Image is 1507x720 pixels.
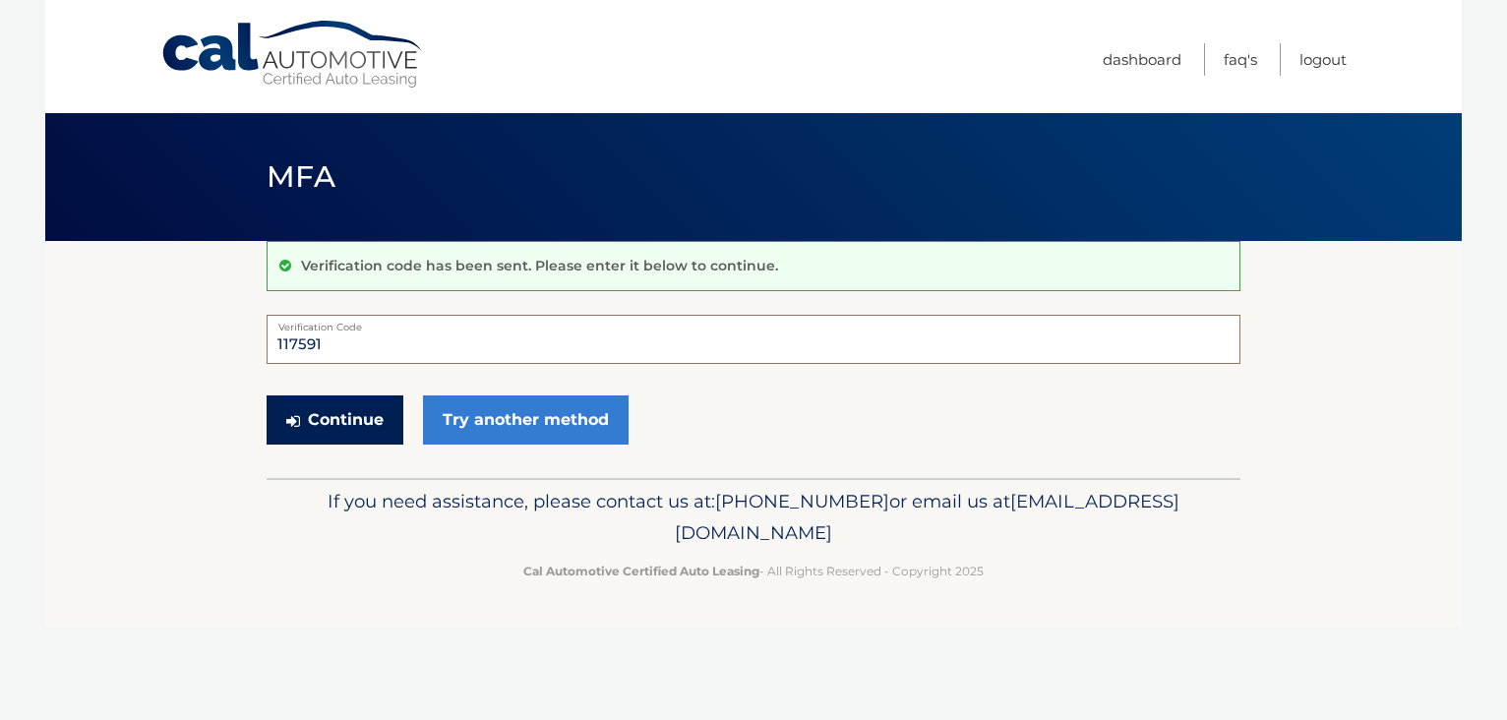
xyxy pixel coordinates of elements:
span: [PHONE_NUMBER] [715,490,889,512]
a: Try another method [423,395,629,445]
button: Continue [267,395,403,445]
a: Logout [1299,43,1347,76]
p: If you need assistance, please contact us at: or email us at [279,486,1228,549]
input: Verification Code [267,315,1240,364]
p: Verification code has been sent. Please enter it below to continue. [301,257,778,274]
span: MFA [267,158,335,195]
p: - All Rights Reserved - Copyright 2025 [279,561,1228,581]
a: FAQ's [1224,43,1257,76]
a: Cal Automotive [160,20,426,90]
label: Verification Code [267,315,1240,330]
a: Dashboard [1103,43,1181,76]
strong: Cal Automotive Certified Auto Leasing [523,564,759,578]
span: [EMAIL_ADDRESS][DOMAIN_NAME] [675,490,1179,544]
